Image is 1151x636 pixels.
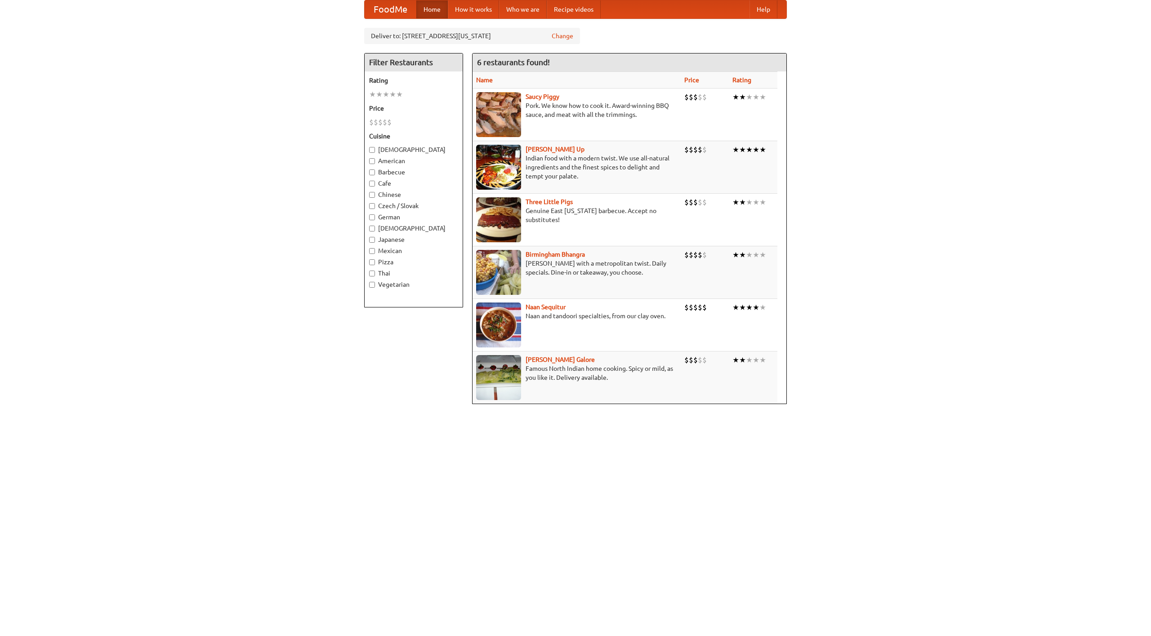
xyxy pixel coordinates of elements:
[698,250,702,260] li: $
[684,76,699,84] a: Price
[476,364,677,382] p: Famous North Indian home cooking. Spicy or mild, as you like it. Delivery available.
[689,145,693,155] li: $
[369,156,458,165] label: American
[746,145,753,155] li: ★
[369,104,458,113] h5: Price
[526,303,566,311] a: Naan Sequitur
[369,132,458,141] h5: Cuisine
[526,146,584,153] b: [PERSON_NAME] Up
[369,190,458,199] label: Chinese
[693,355,698,365] li: $
[369,76,458,85] h5: Rating
[732,355,739,365] li: ★
[374,117,378,127] li: $
[369,181,375,187] input: Cafe
[759,145,766,155] li: ★
[387,117,392,127] li: $
[369,235,458,244] label: Japanese
[369,226,375,231] input: [DEMOGRAPHIC_DATA]
[693,92,698,102] li: $
[689,197,693,207] li: $
[759,355,766,365] li: ★
[753,355,759,365] li: ★
[552,31,573,40] a: Change
[526,93,559,100] a: Saucy Piggy
[689,302,693,312] li: $
[369,248,375,254] input: Mexican
[739,250,746,260] li: ★
[746,197,753,207] li: ★
[476,250,521,295] img: bhangra.jpg
[732,302,739,312] li: ★
[369,168,458,177] label: Barbecue
[476,311,677,320] p: Naan and tandoori specialties, from our clay oven.
[369,147,375,153] input: [DEMOGRAPHIC_DATA]
[369,282,375,288] input: Vegetarian
[698,197,702,207] li: $
[746,302,753,312] li: ★
[369,214,375,220] input: German
[369,89,376,99] li: ★
[376,89,383,99] li: ★
[684,197,689,207] li: $
[698,355,702,365] li: $
[476,206,677,224] p: Genuine East [US_STATE] barbecue. Accept no substitutes!
[732,92,739,102] li: ★
[448,0,499,18] a: How it works
[547,0,601,18] a: Recipe videos
[369,213,458,222] label: German
[476,154,677,181] p: Indian food with a modern twist. We use all-natural ingredients and the finest spices to delight ...
[369,158,375,164] input: American
[684,250,689,260] li: $
[378,117,383,127] li: $
[739,92,746,102] li: ★
[753,197,759,207] li: ★
[369,145,458,154] label: [DEMOGRAPHIC_DATA]
[369,259,375,265] input: Pizza
[526,198,573,205] a: Three Little Pigs
[689,250,693,260] li: $
[684,355,689,365] li: $
[732,197,739,207] li: ★
[746,250,753,260] li: ★
[476,92,521,137] img: saucy.jpg
[698,302,702,312] li: $
[702,145,707,155] li: $
[369,269,458,278] label: Thai
[759,302,766,312] li: ★
[369,258,458,267] label: Pizza
[739,197,746,207] li: ★
[753,145,759,155] li: ★
[476,145,521,190] img: curryup.jpg
[526,251,585,258] a: Birmingham Bhangra
[732,145,739,155] li: ★
[476,76,493,84] a: Name
[702,355,707,365] li: $
[369,201,458,210] label: Czech / Slovak
[693,197,698,207] li: $
[739,355,746,365] li: ★
[693,302,698,312] li: $
[684,92,689,102] li: $
[476,302,521,347] img: naansequitur.jpg
[759,197,766,207] li: ★
[732,76,751,84] a: Rating
[526,356,595,363] b: [PERSON_NAME] Galore
[389,89,396,99] li: ★
[476,355,521,400] img: currygalore.jpg
[369,237,375,243] input: Japanese
[739,302,746,312] li: ★
[689,92,693,102] li: $
[698,145,702,155] li: $
[746,92,753,102] li: ★
[746,355,753,365] li: ★
[702,302,707,312] li: $
[477,58,550,67] ng-pluralize: 6 restaurants found!
[702,92,707,102] li: $
[383,89,389,99] li: ★
[753,92,759,102] li: ★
